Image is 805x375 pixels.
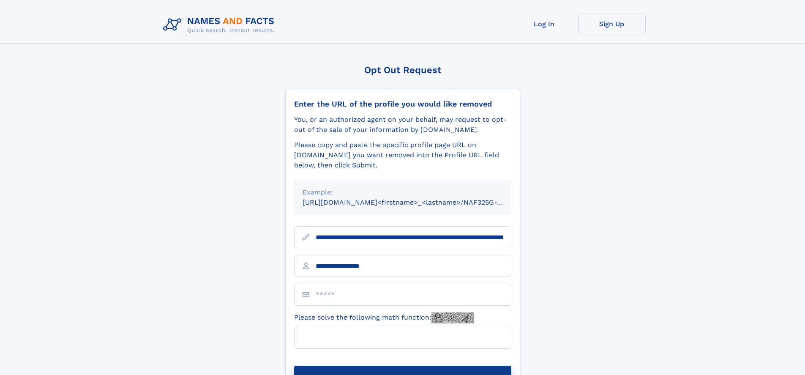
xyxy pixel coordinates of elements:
[294,140,511,170] div: Please copy and paste the specific profile page URL on [DOMAIN_NAME] you want removed into the Pr...
[294,115,511,135] div: You, or an authorized agent on your behalf, may request to opt-out of the sale of your informatio...
[294,312,474,323] label: Please solve the following math function:
[285,65,520,75] div: Opt Out Request
[294,99,511,109] div: Enter the URL of the profile you would like removed
[510,14,578,34] a: Log In
[303,187,503,197] div: Example:
[303,198,527,206] small: [URL][DOMAIN_NAME]<firstname>_<lastname>/NAF325G-xxxxxxxx
[160,14,281,36] img: Logo Names and Facts
[578,14,646,34] a: Sign Up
